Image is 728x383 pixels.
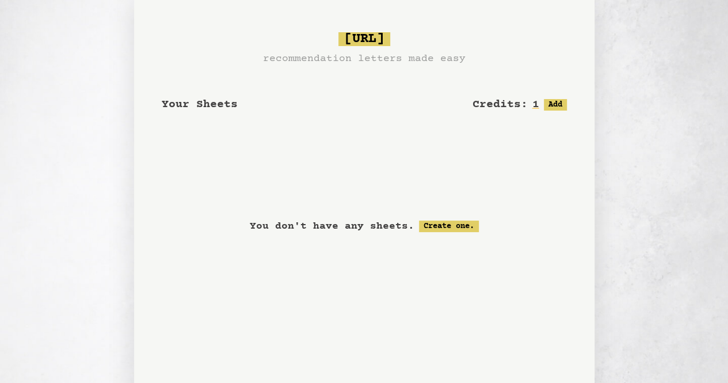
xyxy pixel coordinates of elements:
[263,51,466,67] h3: recommendation letters made easy
[419,221,479,232] a: Create one.
[162,98,238,111] span: Your Sheets
[250,218,414,234] p: You don't have any sheets.
[472,97,528,113] h2: Credits:
[532,97,539,113] h2: 1
[338,32,390,46] span: [URL]
[544,99,567,111] button: Add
